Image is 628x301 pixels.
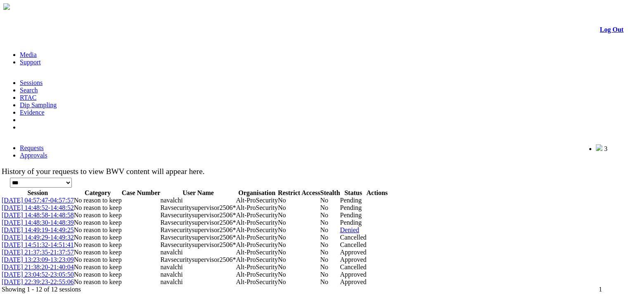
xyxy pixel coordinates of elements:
[320,278,328,285] span: No
[160,226,236,233] span: Ravsecuritysupervisor2506*
[160,212,236,219] span: Ravsecuritysupervisor2506*
[2,189,74,197] th: Session
[2,278,74,285] a: [DATE] 22:39:23-22:55:06
[278,241,286,248] span: No
[340,278,366,285] span: Approved
[320,263,328,270] span: No
[74,212,122,219] span: No reason to keep
[160,197,182,204] span: navalchi
[278,256,286,263] span: No
[2,234,74,241] a: [DATE] 14:49:29-14:49:32
[20,109,45,116] a: Evidence
[236,234,277,241] span: Alt-ProSecurity
[278,219,286,226] span: No
[2,271,74,278] a: [DATE] 23:04:52-23:05:50
[278,197,286,204] span: No
[604,145,607,152] span: 3
[236,256,277,263] span: Alt-ProSecurity
[278,204,286,211] span: No
[74,249,122,256] span: No reason to keep
[320,219,328,226] span: No
[600,26,623,33] a: Log Out
[236,189,277,197] th: Organisation
[20,101,57,108] a: Dip Sampling
[320,189,340,197] th: Stealth
[160,256,236,263] span: Ravsecuritysupervisor2506*
[74,204,122,211] span: No reason to keep
[278,263,286,270] span: No
[160,204,236,211] span: Ravsecuritysupervisor2506*
[20,94,36,101] a: RTAC
[340,226,359,233] a: Denied
[596,144,602,151] img: bell25.png
[320,226,328,233] span: No
[20,59,41,66] a: Support
[160,219,236,226] span: Ravsecuritysupervisor2506*
[2,241,74,248] a: [DATE] 14:51:32-14:51:41
[340,212,361,219] span: Pending
[20,152,47,159] a: Approvals
[160,278,182,285] span: navalchi
[74,226,122,233] span: No reason to keep
[340,189,366,197] th: Status
[74,278,122,285] span: No reason to keep
[74,189,122,197] th: Category
[340,249,366,256] span: Approved
[320,197,328,204] span: No
[2,256,74,263] a: [DATE] 13:23:09-13:23:09
[320,256,328,263] span: No
[320,249,328,256] span: No
[2,249,74,256] a: [DATE] 21:37:35-21:37:57
[74,256,122,263] span: No reason to keep
[236,226,277,233] span: Alt-ProSecurity
[2,197,74,204] a: [DATE] 04:57:47-04:57:57
[278,212,286,219] span: No
[278,278,286,285] span: No
[20,79,43,86] a: Sessions
[74,219,122,226] span: No reason to keep
[340,271,366,278] span: Approved
[278,189,320,197] th: Restrict Access
[236,271,277,278] span: Alt-ProSecurity
[2,219,74,226] a: [DATE] 14:48:30-14:48:39
[74,197,122,204] span: No reason to keep
[20,87,38,94] a: Search
[236,263,277,270] span: Alt-ProSecurity
[236,197,277,204] span: Alt-ProSecurity
[236,212,277,219] span: Alt-ProSecurity
[160,241,236,248] span: Ravsecuritysupervisor2506*
[2,226,74,233] a: [DATE] 14:49:19-14:49:25
[320,271,328,278] span: No
[340,256,366,263] span: Approved
[2,212,74,219] a: [DATE] 14:48:58-14:48:58
[160,271,182,278] span: navalchi
[160,263,182,270] span: navalchi
[340,204,361,211] span: Pending
[465,145,579,151] span: Welcome, [PERSON_NAME] design (General User)
[366,189,388,197] th: Actions
[340,241,366,248] span: Cancelled
[599,286,602,293] span: 1
[160,249,182,256] span: navalchi
[1,167,621,176] td: History of your requests to view BWV content will appear here.
[20,51,37,58] a: Media
[278,226,286,233] span: No
[278,249,286,256] span: No
[236,249,277,256] span: Alt-ProSecurity
[278,234,286,241] span: No
[2,204,74,211] a: [DATE] 14:48:52-14:48:52
[2,263,74,270] a: [DATE] 21:38:20-21:40:04
[74,271,122,278] span: No reason to keep
[320,241,328,248] span: No
[2,286,81,293] span: Showing 1 - 12 of 12 sessions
